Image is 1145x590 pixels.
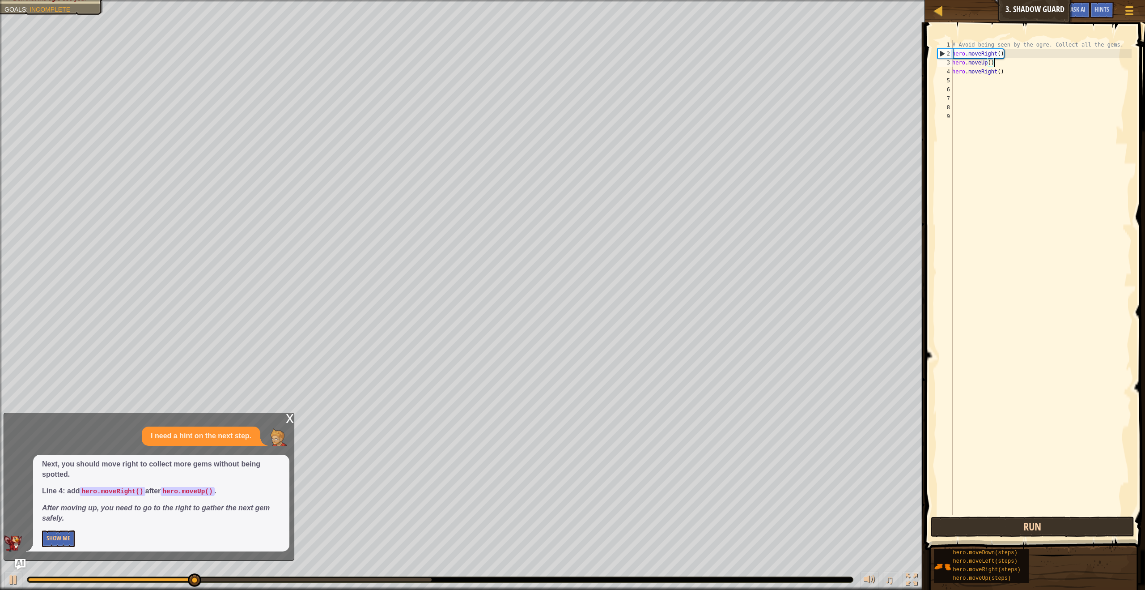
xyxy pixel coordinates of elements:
div: 4 [937,67,953,76]
button: Adjust volume [861,572,878,590]
code: hero.moveUp() [161,487,214,496]
div: 3 [937,58,953,67]
span: ♫ [885,573,894,586]
button: Run [931,517,1134,537]
img: Player [269,428,287,446]
button: Toggle fullscreen [903,572,920,590]
button: Show Me [42,530,75,547]
img: AI [4,535,22,552]
button: ♫ [883,572,898,590]
span: : [26,6,30,13]
button: Show game menu [1118,2,1141,23]
div: 2 [938,49,953,58]
button: Ask AI [1066,2,1090,18]
img: portrait.png [934,558,951,575]
div: 1 [937,40,953,49]
span: hero.moveUp(steps) [953,575,1011,581]
span: Ask AI [1070,5,1086,13]
div: x [286,413,294,422]
button: Ask AI [15,559,25,570]
div: 7 [937,94,953,103]
span: Incomplete [30,6,70,13]
div: 5 [937,76,953,85]
span: Goals [4,6,26,13]
span: hero.moveDown(steps) [953,550,1018,556]
p: Line 4: add after . [42,486,280,496]
span: hero.moveLeft(steps) [953,558,1018,564]
p: I need a hint on the next step. [151,431,251,441]
p: Next, you should move right to collect more gems without being spotted. [42,459,280,480]
div: 6 [937,85,953,94]
span: Hints [1094,5,1109,13]
div: 9 [937,112,953,121]
em: After moving up, you need to go to the right to gather the next gem safely. [42,504,270,522]
div: 8 [937,103,953,112]
span: hero.moveRight(steps) [953,567,1021,573]
code: hero.moveRight() [80,487,145,496]
button: ⌘ + P: Play [4,572,22,590]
